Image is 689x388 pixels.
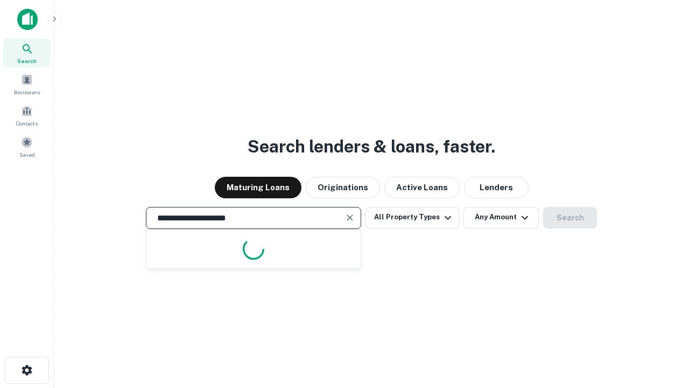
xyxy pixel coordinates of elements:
[16,119,38,128] span: Contacts
[342,210,357,225] button: Clear
[3,101,51,130] a: Contacts
[3,132,51,161] a: Saved
[248,134,495,160] h3: Search lenders & loans, faster.
[3,38,51,67] a: Search
[19,150,35,159] span: Saved
[464,177,529,198] button: Lenders
[384,177,460,198] button: Active Loans
[635,302,689,354] iframe: Chat Widget
[17,9,38,30] img: capitalize-icon.png
[215,177,301,198] button: Maturing Loans
[306,177,380,198] button: Originations
[463,207,539,228] button: Any Amount
[3,70,51,99] a: Borrowers
[14,88,40,96] span: Borrowers
[17,57,37,65] span: Search
[365,207,459,228] button: All Property Types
